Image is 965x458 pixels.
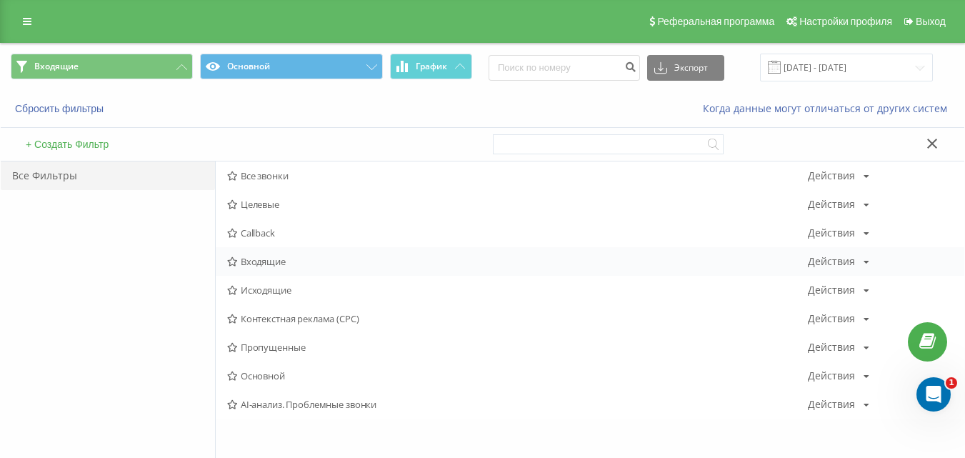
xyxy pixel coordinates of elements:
[808,199,855,209] div: Действия
[1,161,215,190] div: Все Фильтры
[227,199,808,209] span: Целевые
[11,54,193,79] button: Входящие
[227,257,808,267] span: Входящие
[808,171,855,181] div: Действия
[703,101,954,115] a: Когда данные могут отличаться от других систем
[11,102,111,115] button: Сбросить фильтры
[799,16,892,27] span: Настройки профиля
[808,399,855,409] div: Действия
[21,138,113,151] button: + Создать Фильтр
[808,228,855,238] div: Действия
[946,377,957,389] span: 1
[916,16,946,27] span: Выход
[227,314,808,324] span: Контекстная реклама (CPC)
[227,342,808,352] span: Пропущенные
[416,61,447,71] span: График
[808,342,855,352] div: Действия
[808,285,855,295] div: Действия
[227,228,808,238] span: Callback
[916,377,951,412] iframe: Intercom live chat
[227,399,808,409] span: AI-анализ. Проблемные звонки
[227,285,808,295] span: Исходящие
[647,55,724,81] button: Экспорт
[34,61,79,72] span: Входящие
[922,137,943,152] button: Закрыть
[808,314,855,324] div: Действия
[227,171,808,181] span: Все звонки
[657,16,774,27] span: Реферальная программа
[390,54,472,79] button: График
[808,371,855,381] div: Действия
[808,257,855,267] div: Действия
[489,55,640,81] input: Поиск по номеру
[227,371,808,381] span: Основной
[200,54,382,79] button: Основной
